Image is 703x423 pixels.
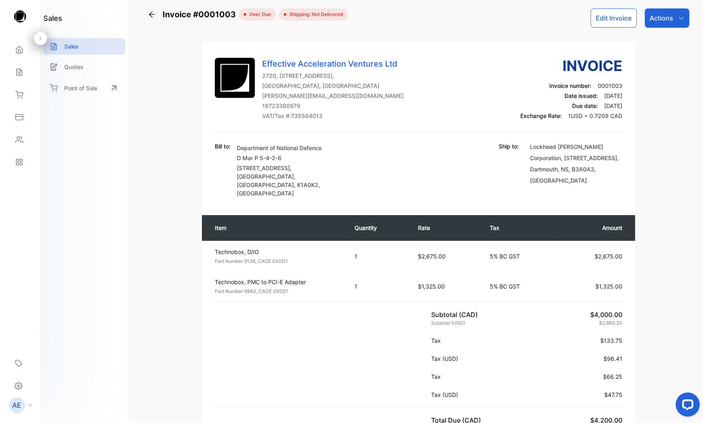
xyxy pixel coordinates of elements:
[355,224,402,232] p: Quantity
[569,166,594,173] span: , B3A0A3
[568,112,622,119] span: 1USD = 0.7208 CAD
[564,92,598,99] span: Date issued:
[558,166,569,173] span: , NS
[418,224,474,232] p: Rate
[598,82,622,89] span: 0001003
[549,82,591,89] span: Invoice number:
[163,8,239,20] span: Invoice #0001003
[12,400,22,411] p: AE
[43,79,125,97] a: Point of Sale
[215,258,340,265] p: Part Number 9136, CAGE 0X0D1
[490,224,550,232] p: Tax
[604,92,622,99] span: [DATE]
[64,84,97,92] p: Point of Sale
[215,278,340,286] p: Technobox, PMC to PCI-E Adapter
[432,336,444,345] p: Tax
[355,282,402,291] p: 1
[262,58,403,70] p: Effective Acceleration Ventures Ltd
[64,42,79,51] p: Sales
[595,253,622,260] span: $2,675.00
[237,144,329,152] p: Department of National Defence
[566,224,622,232] p: Amount
[262,112,403,120] p: VAT/Tax #: 735584013
[432,372,444,381] p: Tax
[530,143,617,161] span: Lockheed [PERSON_NAME] Corporation, [STREET_ADDRESS]
[215,224,338,232] p: Item
[645,8,689,28] button: Actions
[262,92,403,100] p: [PERSON_NAME][EMAIL_ADDRESS][DOMAIN_NAME]
[262,81,403,90] p: [GEOGRAPHIC_DATA], [GEOGRAPHIC_DATA]
[215,248,340,256] p: Technobox, D/IO
[499,142,519,150] p: Ship to:
[591,8,637,28] button: Edit Invoice
[64,63,84,71] p: Quotes
[43,13,62,24] h1: sales
[600,337,622,344] span: $133.75
[262,102,403,110] p: 16723380979
[294,181,318,188] span: , K1A0K2
[286,11,343,18] span: Shipping: Not Delivered
[43,38,125,55] a: Sales
[432,390,462,399] p: Tax (USD)
[650,13,673,23] p: Actions
[215,142,230,150] p: Bill to:
[669,389,703,423] iframe: LiveChat chat widget
[490,252,550,260] p: 5% BC GST
[246,11,271,18] span: over due
[43,59,125,75] a: Quotes
[237,165,290,171] span: [STREET_ADDRESS]
[14,10,26,22] img: logo
[572,102,598,109] span: Due date:
[432,319,469,327] p: Subtotal (USD)
[237,154,329,162] p: D Mar P 5-4-2-6
[520,112,562,119] span: Exchange Rate:
[418,253,446,260] span: $2,675.00
[590,311,622,319] span: $4,000.00
[262,71,403,80] p: 2720, [STREET_ADDRESS],
[520,55,622,77] h3: Invoice
[215,58,255,98] img: Company Logo
[599,320,622,326] span: $2,883.20
[490,282,550,291] p: 5% BC GST
[432,310,481,319] p: Subtotal (CAD)
[215,288,340,295] p: Part Number 9940, CAGE 0X0D1
[355,252,402,260] p: 1
[603,373,622,380] span: $66.25
[432,354,462,363] p: Tax (USD)
[603,355,622,362] span: $96.41
[595,283,622,290] span: $1,325.00
[418,283,445,290] span: $1,325.00
[604,102,622,109] span: [DATE]
[604,391,622,398] span: $47.75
